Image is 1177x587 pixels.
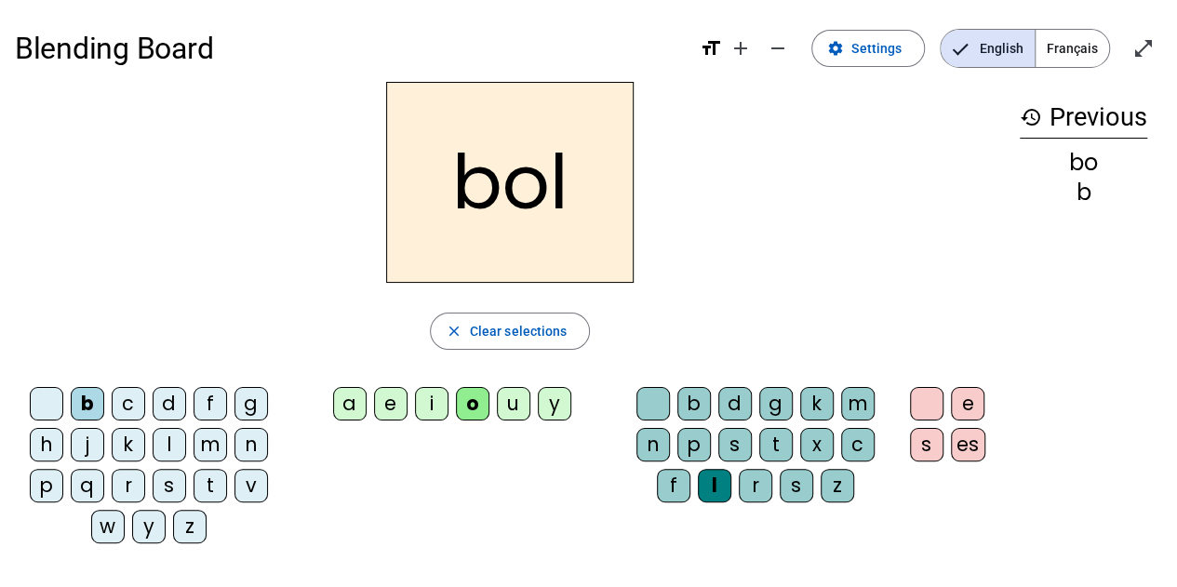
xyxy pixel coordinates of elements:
button: Increase font size [722,30,759,67]
div: m [841,387,875,420]
mat-icon: format_size [700,37,722,60]
div: g [234,387,268,420]
div: c [841,428,875,461]
div: a [333,387,367,420]
div: c [112,387,145,420]
div: r [112,469,145,502]
div: s [910,428,943,461]
mat-icon: open_in_full [1132,37,1155,60]
div: w [91,510,125,543]
button: Decrease font size [759,30,796,67]
span: Settings [851,37,902,60]
div: s [718,428,752,461]
div: u [497,387,530,420]
h3: Previous [1020,97,1147,139]
div: e [374,387,408,420]
button: Clear selections [430,313,591,350]
div: y [132,510,166,543]
div: l [153,428,186,461]
div: b [71,387,104,420]
div: p [677,428,711,461]
mat-icon: history [1020,106,1042,128]
span: Clear selections [470,320,568,342]
div: b [1020,181,1147,204]
div: b [677,387,711,420]
div: k [112,428,145,461]
div: l [698,469,731,502]
mat-icon: add [729,37,752,60]
div: g [759,387,793,420]
div: z [173,510,207,543]
div: es [951,428,985,461]
h2: bol [386,82,634,283]
span: English [941,30,1035,67]
div: q [71,469,104,502]
div: x [800,428,834,461]
div: p [30,469,63,502]
mat-icon: settings [827,40,844,57]
div: k [800,387,834,420]
div: t [194,469,227,502]
button: Enter full screen [1125,30,1162,67]
div: j [71,428,104,461]
div: n [636,428,670,461]
div: f [657,469,690,502]
div: v [234,469,268,502]
div: n [234,428,268,461]
div: z [821,469,854,502]
div: t [759,428,793,461]
div: s [780,469,813,502]
div: m [194,428,227,461]
span: Français [1036,30,1109,67]
div: d [153,387,186,420]
div: r [739,469,772,502]
mat-button-toggle-group: Language selection [940,29,1110,68]
div: i [415,387,448,420]
mat-icon: close [446,323,462,340]
div: o [456,387,489,420]
div: y [538,387,571,420]
div: f [194,387,227,420]
button: Settings [811,30,925,67]
div: bo [1020,152,1147,174]
mat-icon: remove [767,37,789,60]
div: d [718,387,752,420]
div: s [153,469,186,502]
h1: Blending Board [15,19,685,78]
div: e [951,387,984,420]
div: h [30,428,63,461]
